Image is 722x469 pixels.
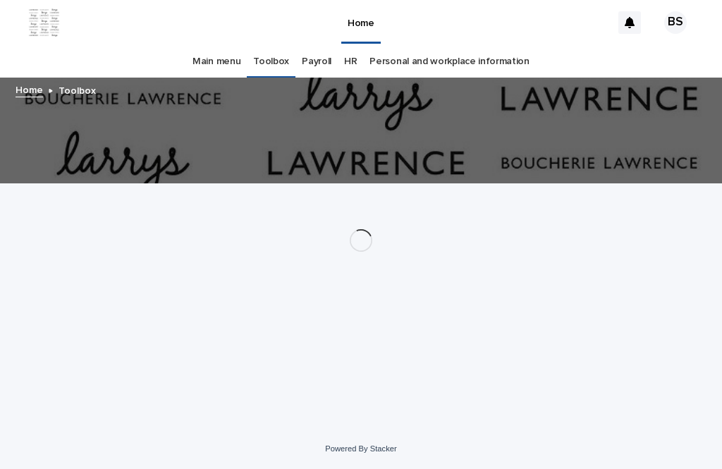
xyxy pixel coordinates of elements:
p: Toolbox [59,82,96,97]
a: Powered By Stacker [325,444,396,453]
a: Home [16,81,43,97]
a: HR [344,45,357,78]
img: ZpJWbK78RmCi9E4bZOpa [28,8,60,37]
a: Main menu [192,45,240,78]
a: Personal and workplace information [369,45,529,78]
a: Toolbox [253,45,289,78]
a: Payroll [302,45,331,78]
div: BS [664,11,687,34]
